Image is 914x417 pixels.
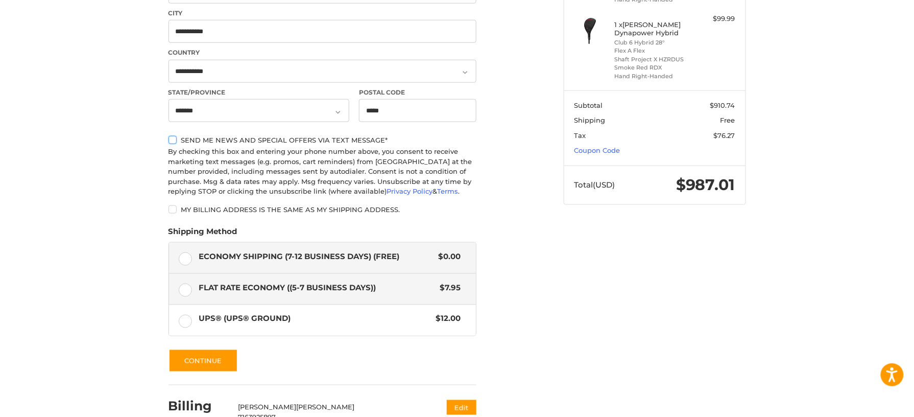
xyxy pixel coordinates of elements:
[169,48,476,57] label: Country
[387,187,433,195] a: Privacy Policy
[574,116,605,124] span: Shipping
[438,187,459,195] a: Terms
[435,282,461,294] span: $7.95
[614,20,692,37] h4: 1 x [PERSON_NAME] Dynapower Hybrid
[676,175,735,194] span: $987.01
[447,400,476,415] button: Edit
[296,403,354,411] span: [PERSON_NAME]
[238,403,296,411] span: [PERSON_NAME]
[720,116,735,124] span: Free
[695,14,735,24] div: $99.99
[199,313,431,325] span: UPS® (UPS® Ground)
[574,131,586,140] span: Tax
[169,205,476,214] label: My billing address is the same as my shipping address.
[169,136,476,144] label: Send me news and special offers via text message*
[574,180,615,190] span: Total (USD)
[574,146,620,154] a: Coupon Code
[199,251,434,263] span: Economy Shipping (7-12 Business Days) (Free)
[169,147,476,197] div: By checking this box and entering your phone number above, you consent to receive marketing text ...
[614,47,692,55] li: Flex A Flex
[614,72,692,81] li: Hand Right-Handed
[169,88,349,97] label: State/Province
[614,38,692,47] li: Club 6 Hybrid 28°
[169,349,238,373] button: Continue
[710,101,735,109] span: $910.74
[614,55,692,72] li: Shaft Project X HZRDUS Smoke Red RDX
[359,88,476,97] label: Postal Code
[169,226,237,242] legend: Shipping Method
[434,251,461,263] span: $0.00
[199,282,435,294] span: Flat Rate Economy ((5-7 Business Days))
[169,399,228,414] h2: Billing
[574,101,603,109] span: Subtotal
[431,313,461,325] span: $12.00
[714,131,735,140] span: $76.27
[169,9,476,18] label: City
